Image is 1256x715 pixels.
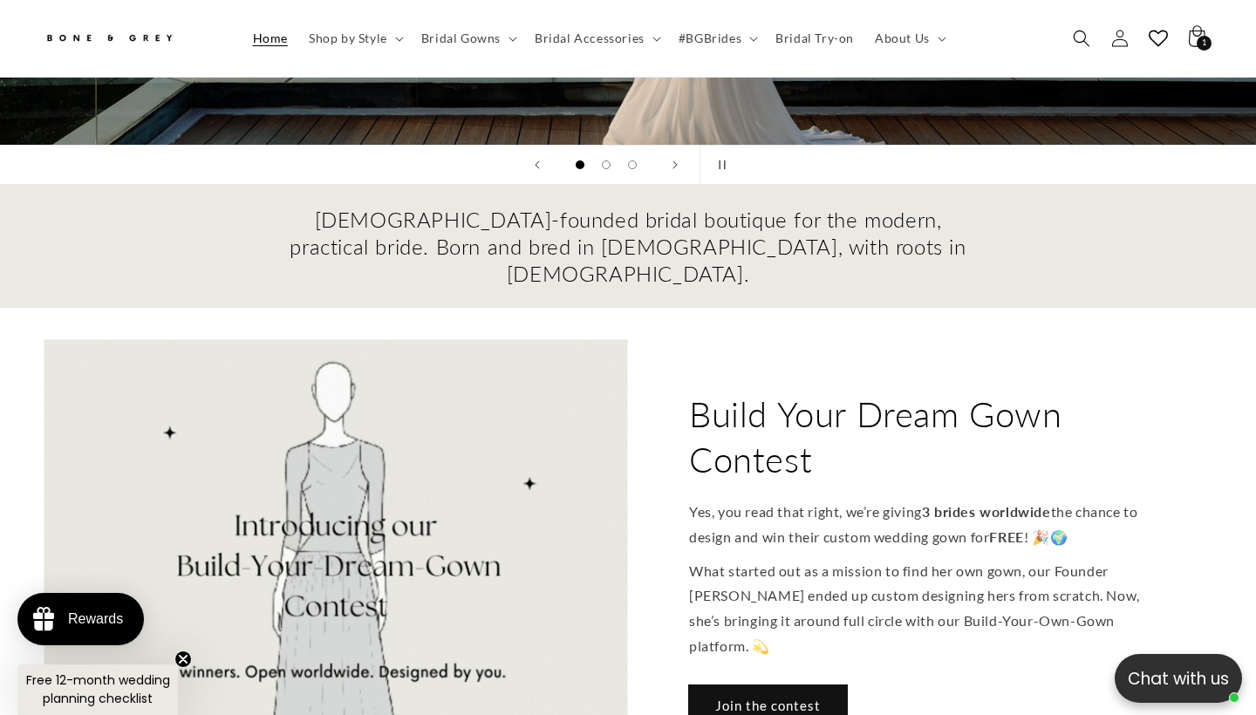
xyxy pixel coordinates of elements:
button: Previous slide [518,146,556,184]
span: Bridal Try-on [775,31,854,46]
button: Pause slideshow [700,146,738,184]
h2: Build Your Dream Gown Contest [689,392,1151,482]
button: Close teaser [174,650,192,668]
summary: Search [1062,19,1101,58]
button: Load slide 1 of 3 [567,152,593,178]
div: Rewards [68,611,123,627]
span: Bridal Accessories [535,31,645,46]
span: 1 [1202,36,1207,51]
span: Bridal Gowns [421,31,501,46]
button: Open chatbox [1115,654,1242,703]
div: Free 12-month wedding planning checklistClose teaser [17,664,178,715]
p: What started out as a mission to find her own gown, our Founder [PERSON_NAME] ended up custom des... [689,559,1151,659]
span: About Us [875,31,930,46]
summary: Bridal Accessories [524,20,668,57]
span: Free 12-month wedding planning checklist [26,671,170,707]
span: Home [253,31,288,46]
img: Bone and Grey Bridal [44,24,174,53]
button: Load slide 2 of 3 [593,152,619,178]
button: Load slide 3 of 3 [619,152,645,178]
h2: [DEMOGRAPHIC_DATA]-founded bridal boutique for the modern, practical bride. Born and bred in [DEM... [288,206,968,288]
summary: Bridal Gowns [411,20,524,57]
span: #BGBrides [679,31,741,46]
button: Next slide [656,146,694,184]
summary: #BGBrides [668,20,765,57]
summary: About Us [864,20,953,57]
span: Shop by Style [309,31,387,46]
summary: Shop by Style [298,20,411,57]
p: Yes, you read that right, we’re giving the chance to design and win their custom wedding gown for... [689,500,1151,550]
strong: FREE [989,528,1023,545]
a: Home [242,20,298,57]
a: Bridal Try-on [765,20,864,57]
strong: 3 brides worldwide [922,503,1051,520]
p: Chat with us [1115,666,1242,691]
a: Bone and Grey Bridal [38,17,225,59]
